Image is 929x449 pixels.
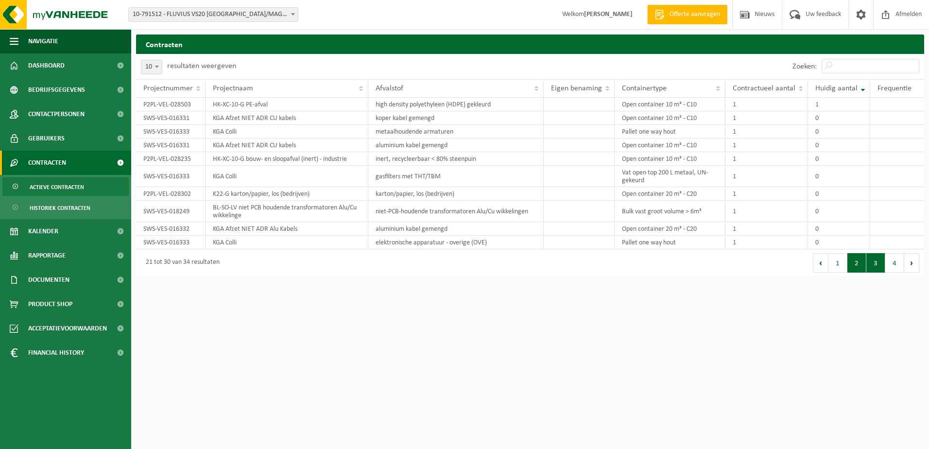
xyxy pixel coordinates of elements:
[143,85,193,92] span: Projectnummer
[136,125,206,138] td: SWS-VES-016333
[725,98,808,111] td: 1
[128,7,298,22] span: 10-791512 - FLUVIUS VS20 ANTWERPEN/MAGAZIJN, KLANTENKANTOOR EN INFRA - DEURNE
[808,201,870,222] td: 0
[808,152,870,166] td: 0
[615,138,725,152] td: Open container 10 m³ - C10
[206,111,368,125] td: KGA Afzet NIET ADR CU kabels
[368,111,544,125] td: koper kabel gemengd
[28,151,66,175] span: Contracten
[28,219,58,243] span: Kalender
[904,253,919,273] button: Next
[28,53,65,78] span: Dashboard
[725,125,808,138] td: 1
[368,222,544,236] td: aluminium kabel gemengd
[733,85,795,92] span: Contractueel aantal
[725,138,808,152] td: 1
[28,102,85,126] span: Contactpersonen
[808,125,870,138] td: 0
[808,166,870,187] td: 0
[725,236,808,249] td: 1
[368,166,544,187] td: gasfilters met THT/TBM
[368,138,544,152] td: aluminium kabel gemengd
[368,98,544,111] td: high density polyethyleen (HDPE) gekleurd
[647,5,727,24] a: Offerte aanvragen
[808,187,870,201] td: 0
[136,98,206,111] td: P2PL-VEL-028503
[30,178,84,196] span: Actieve contracten
[136,152,206,166] td: P2PL-VEL-028235
[615,201,725,222] td: Bulk vast groot volume > 6m³
[828,253,847,273] button: 1
[141,254,220,272] div: 21 tot 30 van 34 resultaten
[808,222,870,236] td: 0
[866,253,885,273] button: 3
[368,152,544,166] td: inert, recycleerbaar < 80% steenpuin
[376,85,403,92] span: Afvalstof
[813,253,828,273] button: Previous
[136,187,206,201] td: P2PL-VEL-028302
[136,201,206,222] td: SWS-VES-018249
[206,125,368,138] td: KGA Colli
[615,236,725,249] td: Pallet one way hout
[615,152,725,166] td: Open container 10 m³ - C10
[885,253,904,273] button: 4
[206,152,368,166] td: HK-XC-10-G bouw- en sloopafval (inert) - industrie
[136,222,206,236] td: SWS-VES-016332
[141,60,162,74] span: 10
[206,236,368,249] td: KGA Colli
[368,236,544,249] td: elektronische apparatuur - overige (OVE)
[584,11,633,18] strong: [PERSON_NAME]
[28,126,65,151] span: Gebruikers
[136,138,206,152] td: SWS-VES-016331
[808,138,870,152] td: 0
[206,138,368,152] td: KGA Afzet NIET ADR CU kabels
[213,85,253,92] span: Projectnaam
[725,152,808,166] td: 1
[206,201,368,222] td: BL-SO-LV niet PCB houdende transformatoren Alu/Cu wikkelinge
[206,166,368,187] td: KGA Colli
[206,187,368,201] td: K22-G karton/papier, los (bedrijven)
[136,111,206,125] td: SWS-VES-016331
[206,222,368,236] td: KGA Afzet NIET ADR Alu Kabels
[615,98,725,111] td: Open container 10 m³ - C10
[28,341,84,365] span: Financial History
[368,201,544,222] td: niet-PCB-houdende transformatoren Alu/Cu wikkelingen
[615,222,725,236] td: Open container 20 m³ - C20
[368,125,544,138] td: metaalhoudende armaturen
[206,98,368,111] td: HK-XC-10-G PE-afval
[792,63,817,70] label: Zoeken:
[615,111,725,125] td: Open container 10 m³ - C10
[615,125,725,138] td: Pallet one way hout
[167,62,236,70] label: resultaten weergeven
[622,85,667,92] span: Containertype
[847,253,866,273] button: 2
[615,187,725,201] td: Open container 20 m³ - C20
[28,268,69,292] span: Documenten
[725,166,808,187] td: 1
[725,201,808,222] td: 1
[28,29,58,53] span: Navigatie
[2,177,129,196] a: Actieve contracten
[808,236,870,249] td: 0
[725,111,808,125] td: 1
[725,222,808,236] td: 1
[615,166,725,187] td: Vat open top 200 L metaal, UN-gekeurd
[877,85,912,92] span: Frequentie
[725,187,808,201] td: 1
[2,198,129,217] a: Historiek contracten
[30,199,90,217] span: Historiek contracten
[808,98,870,111] td: 1
[136,166,206,187] td: SWS-VES-016333
[28,292,72,316] span: Product Shop
[815,85,858,92] span: Huidig aantal
[129,8,298,21] span: 10-791512 - FLUVIUS VS20 ANTWERPEN/MAGAZIJN, KLANTENKANTOOR EN INFRA - DEURNE
[136,35,924,53] h2: Contracten
[28,78,85,102] span: Bedrijfsgegevens
[667,10,723,19] span: Offerte aanvragen
[28,243,66,268] span: Rapportage
[368,187,544,201] td: karton/papier, los (bedrijven)
[808,111,870,125] td: 0
[28,316,107,341] span: Acceptatievoorwaarden
[551,85,602,92] span: Eigen benaming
